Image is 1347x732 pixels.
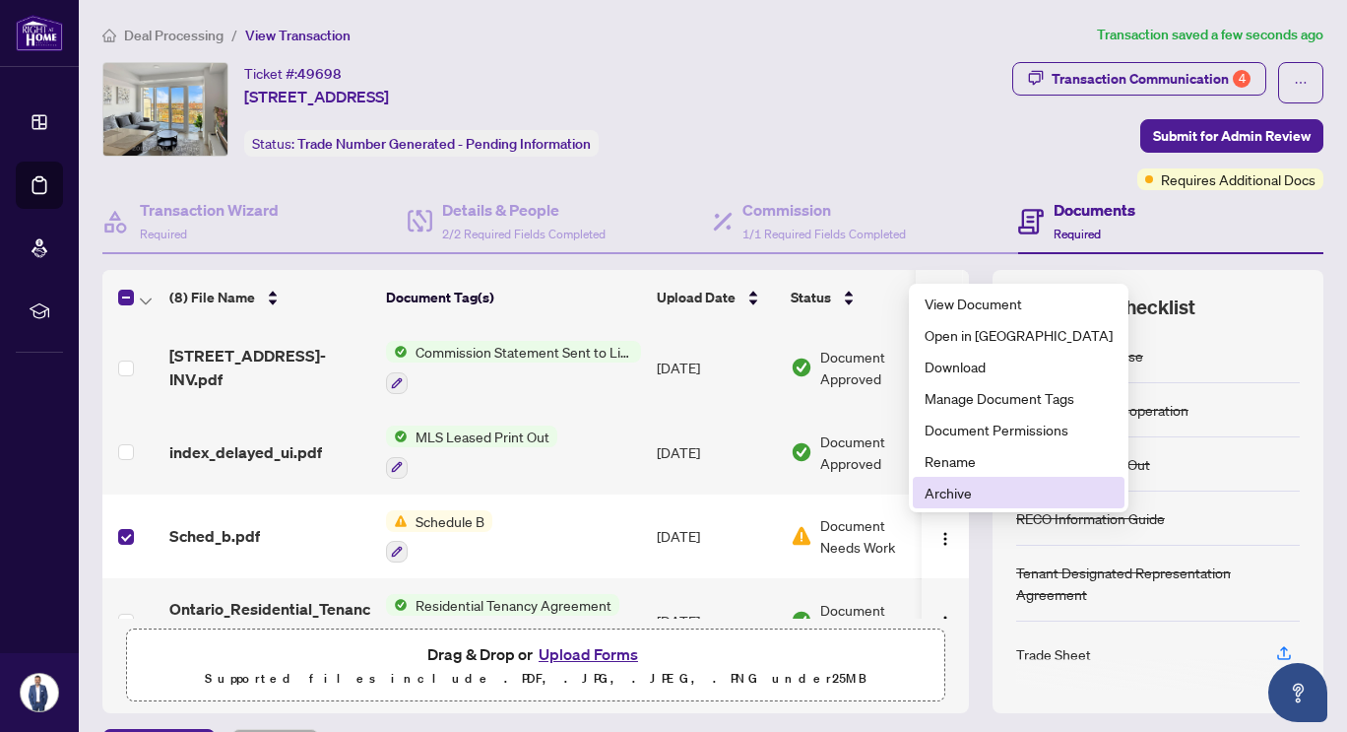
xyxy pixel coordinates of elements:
span: Manage Document Tags [925,387,1113,409]
img: Status Icon [386,426,408,447]
img: Logo [937,531,953,547]
span: home [102,29,116,42]
span: Document Approved [820,346,942,389]
td: [DATE] [649,325,783,410]
span: index_delayed_ui.pdf [169,440,322,464]
h4: Documents [1054,198,1135,222]
button: Upload Forms [533,641,644,667]
img: IMG-W12200616_1.jpg [103,63,227,156]
img: Status Icon [386,341,408,363]
h4: Commission [742,198,906,222]
span: Deal Processing [124,27,224,44]
span: Submit for Admin Review [1153,120,1311,152]
div: Status: [244,130,599,157]
img: Profile Icon [21,674,58,711]
button: Logo [930,605,961,636]
span: Archive [925,482,1113,503]
img: logo [16,15,63,51]
span: Document Approved [820,599,942,642]
li: / [231,24,237,46]
span: Schedule B [408,510,492,532]
span: Status [791,287,831,308]
span: Ontario_Residential_Tenancy_Agreement-2.pdf [169,597,370,644]
button: Submit for Admin Review [1140,119,1323,153]
span: Document Needs Work [820,514,923,558]
h4: Details & People [442,198,606,222]
span: Residential Tenancy Agreement [408,594,619,616]
span: [STREET_ADDRESS]-INV.pdf [169,344,370,391]
button: Open asap [1268,663,1327,722]
div: Transaction Communication [1052,63,1251,95]
span: Trade Number Generated - Pending Information [297,135,591,153]
div: Ticket #: [244,62,342,85]
span: Download [925,356,1113,377]
span: 2/2 Required Fields Completed [442,227,606,241]
img: Status Icon [386,594,408,616]
span: Drag & Drop or [427,641,644,667]
button: Status IconSchedule B [386,510,492,564]
span: Required [1054,227,1101,241]
td: [DATE] [649,410,783,495]
img: Document Status [791,357,812,378]
img: Document Status [791,441,812,463]
th: Upload Date [649,270,783,325]
div: Trade Sheet [1016,643,1091,665]
th: Document Tag(s) [378,270,649,325]
span: 1/1 Required Fields Completed [742,227,906,241]
span: Open in [GEOGRAPHIC_DATA] [925,324,1113,346]
button: Logo [930,520,961,552]
div: Tenant Designated Representation Agreement [1016,562,1300,605]
span: View Transaction [245,27,351,44]
h4: Transaction Wizard [140,198,279,222]
article: Transaction saved a few seconds ago [1097,24,1323,46]
th: (8) File Name [161,270,378,325]
img: Status Icon [386,510,408,532]
div: 4 [1233,70,1251,88]
p: Supported files include .PDF, .JPG, .JPEG, .PNG under 25 MB [139,667,932,691]
span: Upload Date [657,287,736,308]
img: Document Status [791,525,812,547]
div: RECO Information Guide [1016,507,1165,529]
button: Status IconMLS Leased Print Out [386,426,557,479]
span: 49698 [297,65,342,83]
button: Status IconCommission Statement Sent to Listing Brokerage [386,341,641,394]
span: Document Permissions [925,419,1113,440]
button: Transaction Communication4 [1012,62,1266,96]
span: Rename [925,450,1113,472]
span: Sched_b.pdf [169,524,260,548]
span: Commission Statement Sent to Listing Brokerage [408,341,641,363]
span: [STREET_ADDRESS] [244,85,389,108]
span: Document Approved [820,431,942,474]
img: Logo [937,615,953,631]
td: [DATE] [649,578,783,663]
img: Document Status [791,610,812,632]
span: MLS Leased Print Out [408,426,557,447]
td: [DATE] [649,495,783,579]
span: ellipsis [1294,76,1308,90]
span: Requires Additional Docs [1161,168,1315,190]
th: Status [783,270,950,325]
span: View Document [925,293,1113,314]
span: Drag & Drop orUpload FormsSupported files include .PDF, .JPG, .JPEG, .PNG under25MB [127,630,944,702]
button: Status IconResidential Tenancy Agreement [386,594,619,647]
span: (8) File Name [169,287,255,308]
span: Required [140,227,187,241]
